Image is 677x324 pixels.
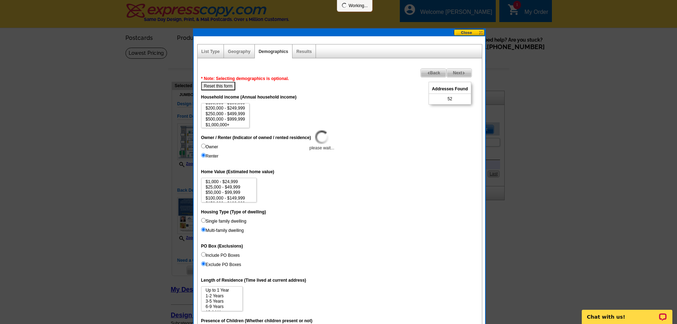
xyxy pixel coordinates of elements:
a: Next [446,68,472,78]
label: PO Box (Exclusions) [201,243,243,249]
label: Length of Residence (Time lived at current address) [201,277,306,283]
label: Multi-family dwelling [201,227,244,234]
img: loading... [314,129,329,145]
option: $50,000 - $99,999 [205,190,253,195]
span: Next [447,69,471,77]
option: $150,000 - $199,999 [205,201,253,206]
a: Demographics [259,49,288,54]
option: 6-9 Years [205,304,239,309]
option: $1,000 - $24,999 [205,179,253,185]
option: $250,000 - $499,999 [205,111,246,117]
span: Addresses Found [429,84,471,94]
input: Include PO Boxes [201,252,206,257]
option: $1,000,000+ [205,122,246,128]
input: Single family dwelling [201,218,206,223]
option: Up to 1 Year [205,288,239,293]
a: Results [296,49,312,54]
a: List Type [202,49,220,54]
label: Home Value (Estimated home value) [201,169,274,175]
label: Household income (Annual household income) [201,94,297,100]
img: button-prev-arrow-gray.png [427,71,430,75]
option: $500,000 - $999,999 [205,117,246,122]
span: Back [421,69,446,77]
option: 1-2 Years [205,293,239,299]
input: Renter [201,153,206,158]
label: Owner [201,144,218,150]
label: Include PO Boxes [201,252,240,259]
img: loading... [342,2,347,8]
img: button-next-arrow-gray.png [462,71,466,75]
a: Back [420,68,447,78]
button: Reset this form [201,82,236,90]
a: Geography [228,49,250,54]
option: $25,000 - $49,999 [205,185,253,190]
input: Exclude PO Boxes [201,261,206,266]
div: please wait... [269,145,375,151]
iframe: LiveChat chat widget [577,302,677,324]
option: $100,000 - $149,999 [205,196,253,201]
label: Renter [201,153,219,159]
option: 3-5 Years [205,299,239,304]
label: Housing Type (Type of dwelling) [201,209,266,215]
input: Multi-family dwelling [201,227,206,232]
label: Exclude PO Boxes [201,261,241,268]
option: $200,000 - $249,999 [205,106,246,111]
option: 10-14 Years [205,310,239,315]
label: Presence of Children (Whether children present or not) [201,318,312,324]
span: * Note: Selecting demographics is optional. [201,76,289,81]
label: Single family dwelling [201,218,247,224]
label: Owner / Renter (Indicator of owned / rented residence) [201,134,311,141]
span: 52 [447,96,452,102]
input: Owner [201,144,206,148]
